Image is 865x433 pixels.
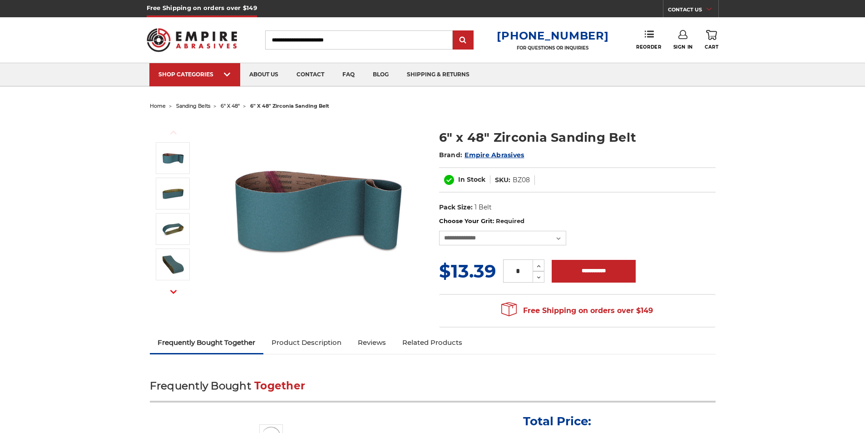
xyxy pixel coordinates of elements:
[287,63,333,86] a: contact
[250,103,329,109] span: 6" x 48" zirconia sanding belt
[162,182,184,205] img: 6" x 48" Zirc Sanding Belt
[263,333,350,353] a: Product Description
[454,31,472,50] input: Submit
[439,151,463,159] span: Brand:
[668,5,718,17] a: CONTACT US
[465,151,524,159] a: Empire Abrasives
[147,22,237,58] img: Empire Abrasives
[398,63,479,86] a: shipping & returns
[158,71,231,78] div: SHOP CATEGORIES
[240,63,287,86] a: about us
[673,44,693,50] span: Sign In
[501,302,653,320] span: Free Shipping on orders over $149
[636,30,661,50] a: Reorder
[163,282,184,302] button: Next
[227,119,409,301] img: 6" x 48" Zirconia Sanding Belt
[475,203,492,212] dd: 1 Belt
[439,217,716,226] label: Choose Your Grit:
[350,333,394,353] a: Reviews
[439,260,496,282] span: $13.39
[162,218,184,240] img: 6" x 48" Sanding Belt - Zirconia
[394,333,470,353] a: Related Products
[150,103,166,109] a: home
[162,253,184,276] img: 6" x 48" Sanding Belt - Zirc
[458,175,485,184] span: In Stock
[176,103,210,109] a: sanding belts
[495,175,510,185] dt: SKU:
[497,29,608,42] a: [PHONE_NUMBER]
[636,44,661,50] span: Reorder
[705,30,718,50] a: Cart
[513,175,530,185] dd: BZ08
[523,414,591,428] p: Total Price:
[162,147,184,169] img: 6" x 48" Zirconia Sanding Belt
[254,379,305,392] span: Together
[439,203,473,212] dt: Pack Size:
[705,44,718,50] span: Cart
[439,129,716,146] h1: 6" x 48" Zirconia Sanding Belt
[150,333,264,353] a: Frequently Bought Together
[496,217,524,224] small: Required
[364,63,398,86] a: blog
[497,45,608,51] p: FOR QUESTIONS OR INQUIRIES
[333,63,364,86] a: faq
[150,379,251,392] span: Frequently Bought
[221,103,240,109] a: 6" x 48"
[163,123,184,142] button: Previous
